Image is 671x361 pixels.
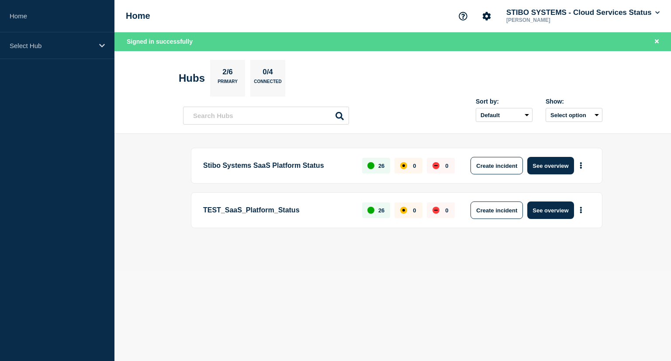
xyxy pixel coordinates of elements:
div: Show: [546,98,602,105]
button: More actions [575,158,587,174]
button: Support [454,7,472,25]
div: affected [400,162,407,169]
p: Connected [254,79,281,88]
p: 0 [445,207,448,214]
div: up [367,207,374,214]
p: 0/4 [259,68,277,79]
p: TEST_SaaS_Platform_Status [203,201,352,219]
h1: Home [126,11,150,21]
div: up [367,162,374,169]
p: 0 [445,163,448,169]
button: See overview [527,201,574,219]
input: Search Hubs [183,107,349,125]
p: 2/6 [219,68,236,79]
select: Sort by [476,108,533,122]
button: Close banner [651,37,662,47]
p: Select Hub [10,42,93,49]
p: 0 [413,207,416,214]
p: Stibo Systems SaaS Platform Status [203,157,352,174]
p: Primary [218,79,238,88]
p: 0 [413,163,416,169]
div: down [432,162,439,169]
button: STIBO SYSTEMS - Cloud Services Status [505,8,661,17]
button: Create incident [470,157,523,174]
p: 26 [378,163,384,169]
button: More actions [575,202,587,219]
button: Select option [546,108,602,122]
p: [PERSON_NAME] [505,17,595,23]
h2: Hubs [179,72,205,84]
button: Create incident [470,201,523,219]
button: See overview [527,157,574,174]
p: 26 [378,207,384,214]
div: Sort by: [476,98,533,105]
button: Account settings [477,7,496,25]
span: Signed in successfully [127,38,193,45]
div: down [432,207,439,214]
div: affected [400,207,407,214]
